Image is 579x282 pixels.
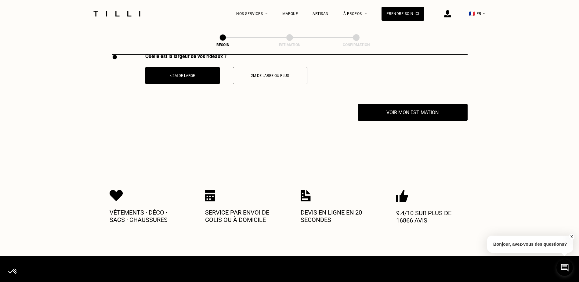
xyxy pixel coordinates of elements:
[149,74,216,78] div: < 2m de large
[205,190,215,201] img: Icon
[110,190,123,201] img: Icon
[301,190,311,201] img: Icon
[110,209,183,223] p: Vêtements · Déco · Sacs · Chaussures
[145,67,220,84] button: < 2m de large
[233,67,307,84] button: 2m de large ou plus
[568,233,574,240] button: X
[259,43,320,47] div: Estimation
[192,43,253,47] div: Besoin
[301,209,374,223] p: Devis en ligne en 20 secondes
[236,74,304,78] div: 2m de large ou plus
[91,11,143,16] img: Logo du service de couturière Tilli
[282,12,298,16] a: Marque
[444,10,451,17] img: icône connexion
[205,209,278,223] p: Service par envoi de colis ou à domicile
[358,104,468,121] button: Voir mon estimation
[396,190,408,202] img: Icon
[396,209,469,224] p: 9.4/10 sur plus de 16866 avis
[483,13,485,14] img: menu déroulant
[469,11,475,16] span: 🇫🇷
[364,13,367,14] img: Menu déroulant à propos
[145,53,307,59] div: Quelle est la largeur de vos rideaux ?
[326,43,387,47] div: Confirmation
[313,12,329,16] a: Artisan
[487,236,573,253] p: Bonjour, avez-vous des questions?
[265,13,268,14] img: Menu déroulant
[382,7,424,21] a: Prendre soin ici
